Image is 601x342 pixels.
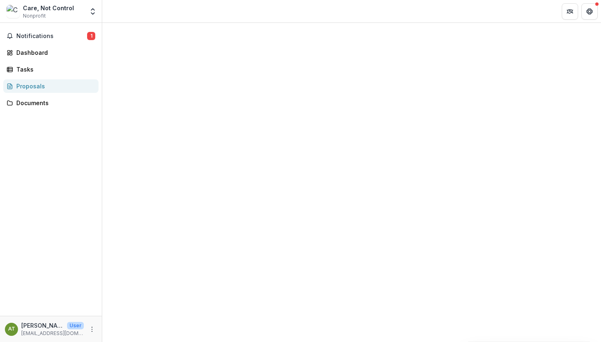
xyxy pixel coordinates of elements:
[3,79,99,93] a: Proposals
[7,5,20,18] img: Care, Not Control
[3,96,99,110] a: Documents
[581,3,598,20] button: Get Help
[16,48,92,57] div: Dashboard
[21,321,64,330] p: [PERSON_NAME]
[87,324,97,334] button: More
[87,3,99,20] button: Open entity switcher
[8,326,15,332] div: Autumn Talley
[3,46,99,59] a: Dashboard
[16,33,87,40] span: Notifications
[21,330,84,337] p: [EMAIL_ADDRESS][DOMAIN_NAME]
[16,82,92,90] div: Proposals
[67,322,84,329] p: User
[16,65,92,74] div: Tasks
[23,4,74,12] div: Care, Not Control
[87,32,95,40] span: 1
[23,12,46,20] span: Nonprofit
[3,29,99,43] button: Notifications1
[16,99,92,107] div: Documents
[562,3,578,20] button: Partners
[3,63,99,76] a: Tasks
